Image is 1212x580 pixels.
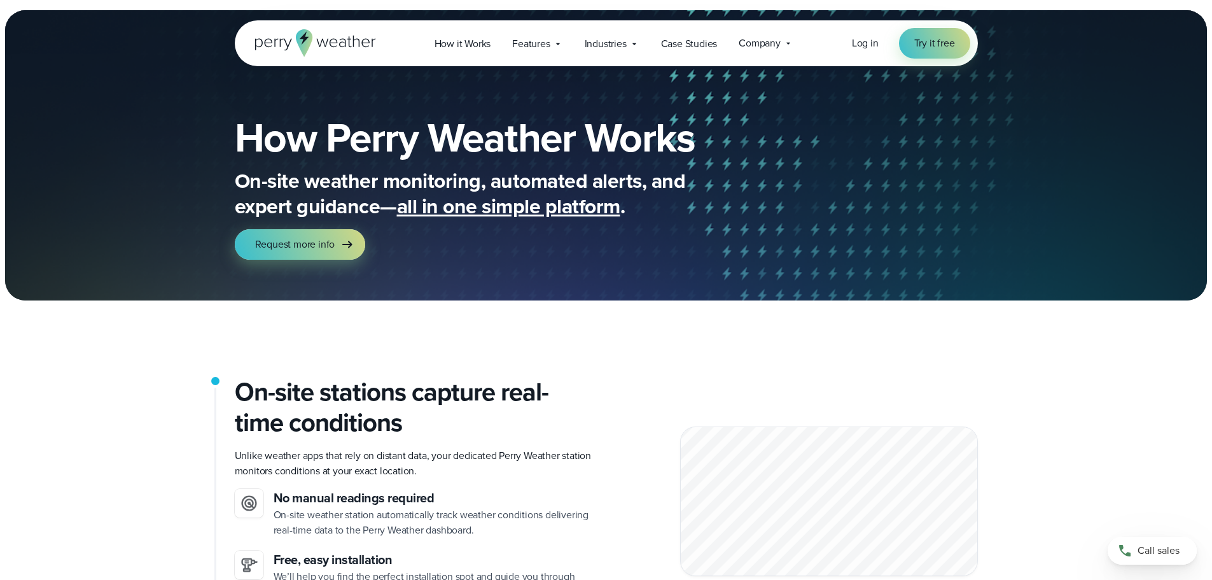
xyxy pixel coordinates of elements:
[424,31,502,57] a: How it Works
[1108,537,1197,565] a: Call sales
[274,551,596,569] h3: Free, easy installation
[650,31,728,57] a: Case Studies
[1138,543,1180,558] span: Call sales
[235,168,744,219] p: On-site weather monitoring, automated alerts, and expert guidance— .
[235,117,787,158] h1: How Perry Weather Works
[739,36,781,51] span: Company
[397,191,620,222] span: all in one simple platform
[274,489,596,507] h3: No manual readings required
[852,36,879,50] span: Log in
[661,36,718,52] span: Case Studies
[852,36,879,51] a: Log in
[255,237,335,252] span: Request more info
[899,28,970,59] a: Try it free
[235,448,596,479] p: Unlike weather apps that rely on distant data, your dedicated Perry Weather station monitors cond...
[914,36,955,51] span: Try it free
[274,507,596,538] p: On-site weather station automatically track weather conditions delivering real-time data to the P...
[235,229,366,260] a: Request more info
[235,377,596,438] h2: On-site stations capture real-time conditions
[435,36,491,52] span: How it Works
[512,36,550,52] span: Features
[585,36,627,52] span: Industries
